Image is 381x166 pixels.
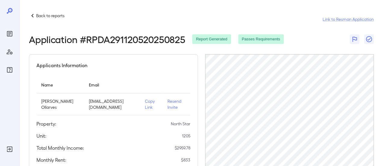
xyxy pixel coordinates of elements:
[364,34,374,44] button: Close Report
[5,29,14,39] div: Reports
[36,156,66,164] h5: Monthly Rent:
[36,76,84,93] th: Name
[36,13,64,19] p: Back to reports
[182,133,190,139] p: 1205
[36,62,87,69] h5: Applicants Information
[323,16,374,22] a: Link to Resman Application
[5,144,14,154] div: Log Out
[36,76,190,115] table: simple table
[175,145,190,151] p: $ 2959.78
[5,65,14,75] div: FAQ
[145,98,158,110] p: Copy Link
[5,47,14,57] div: Manage Users
[36,120,56,127] h5: Property:
[167,98,185,110] p: Resend Invite
[89,98,135,110] p: [EMAIL_ADDRESS][DOMAIN_NAME]
[192,36,231,42] span: Report Generated
[350,34,359,44] button: Flag Report
[171,121,190,127] p: North Star
[36,132,46,139] h5: Unit:
[84,76,140,93] th: Email
[238,36,284,42] span: Passes Requirements
[41,98,79,110] p: [PERSON_NAME] Ollarves
[36,144,84,152] h5: Total Monthly Income:
[29,34,185,45] h2: Application # RPDA291120520250825
[181,157,190,163] p: $ 833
